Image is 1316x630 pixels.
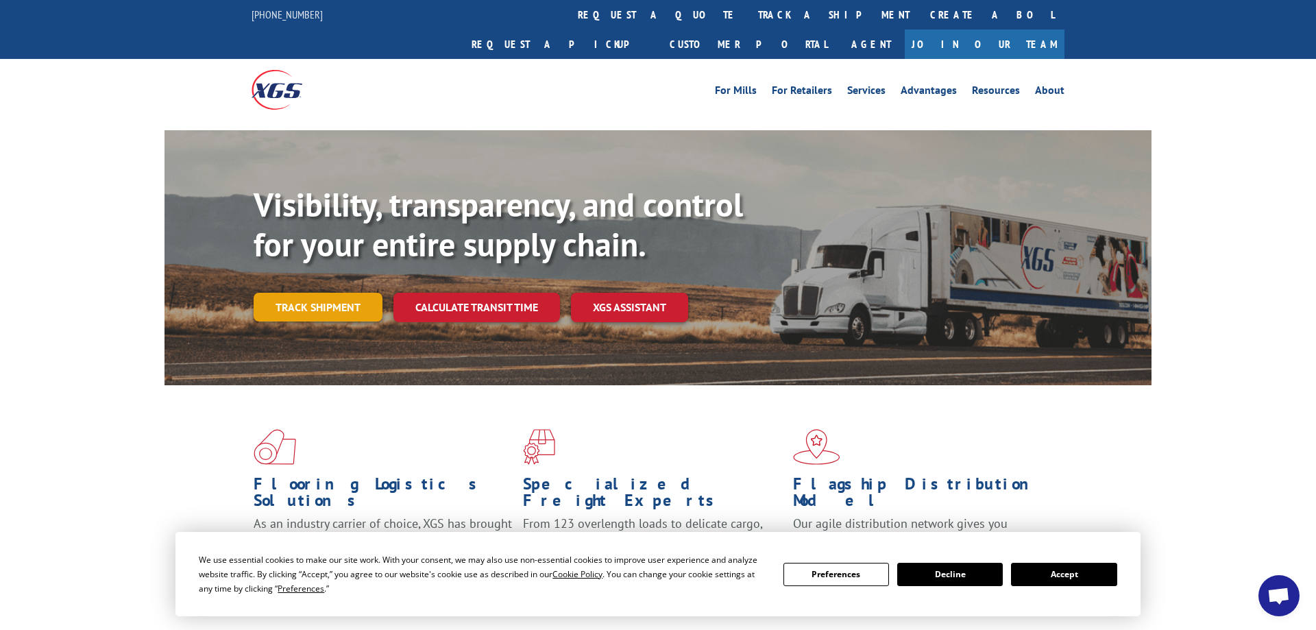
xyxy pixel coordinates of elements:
a: Calculate transit time [393,293,560,322]
button: Decline [897,563,1003,586]
a: Advantages [901,85,957,100]
span: As an industry carrier of choice, XGS has brought innovation and dedication to flooring logistics... [254,516,512,564]
img: xgs-icon-total-supply-chain-intelligence-red [254,429,296,465]
a: Customer Portal [659,29,838,59]
a: Services [847,85,886,100]
a: Track shipment [254,293,382,322]
img: xgs-icon-focused-on-flooring-red [523,429,555,465]
b: Visibility, transparency, and control for your entire supply chain. [254,183,743,265]
button: Preferences [783,563,889,586]
a: Agent [838,29,905,59]
a: Resources [972,85,1020,100]
span: Preferences [278,583,324,594]
a: Request a pickup [461,29,659,59]
a: Open chat [1258,575,1300,616]
h1: Specialized Freight Experts [523,476,782,516]
span: Our agile distribution network gives you nationwide inventory management on demand. [793,516,1045,548]
a: About [1035,85,1064,100]
a: For Mills [715,85,757,100]
h1: Flooring Logistics Solutions [254,476,513,516]
p: From 123 overlength loads to delicate cargo, our experienced staff knows the best way to move you... [523,516,782,577]
button: Accept [1011,563,1117,586]
h1: Flagship Distribution Model [793,476,1052,516]
a: [PHONE_NUMBER] [252,8,323,21]
a: For Retailers [772,85,832,100]
div: Cookie Consent Prompt [175,532,1141,616]
span: Cookie Policy [552,568,602,580]
a: XGS ASSISTANT [571,293,688,322]
a: Join Our Team [905,29,1064,59]
img: xgs-icon-flagship-distribution-model-red [793,429,840,465]
div: We use essential cookies to make our site work. With your consent, we may also use non-essential ... [199,553,766,596]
